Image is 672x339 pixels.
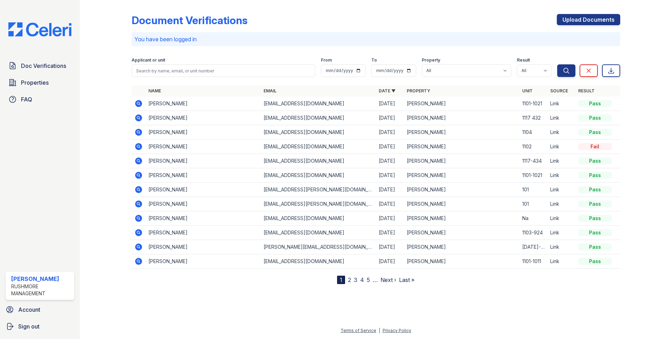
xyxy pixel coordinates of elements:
[11,275,71,283] div: [PERSON_NAME]
[146,240,261,254] td: [PERSON_NAME]
[547,226,575,240] td: Link
[146,97,261,111] td: [PERSON_NAME]
[578,186,612,193] div: Pass
[3,22,77,36] img: CE_Logo_Blue-a8612792a0a2168367f1c8372b55b34899dd931a85d93a1a3d3e32e68fde9ad4.png
[578,143,612,150] div: Fail
[6,59,74,73] a: Doc Verifications
[376,125,404,140] td: [DATE]
[578,100,612,107] div: Pass
[547,168,575,183] td: Link
[376,97,404,111] td: [DATE]
[404,168,519,183] td: [PERSON_NAME]
[547,240,575,254] td: Link
[354,276,357,283] a: 3
[519,111,547,125] td: 1117 432
[519,240,547,254] td: [DATE]-[DATE]
[404,154,519,168] td: [PERSON_NAME]
[404,140,519,154] td: [PERSON_NAME]
[146,140,261,154] td: [PERSON_NAME]
[264,88,276,93] a: Email
[3,319,77,333] a: Sign out
[18,322,40,331] span: Sign out
[376,240,404,254] td: [DATE]
[519,97,547,111] td: 1101-1021
[519,168,547,183] td: 1101-1021
[407,88,430,93] a: Property
[578,157,612,164] div: Pass
[261,97,376,111] td: [EMAIL_ADDRESS][DOMAIN_NAME]
[132,14,247,27] div: Document Verifications
[134,35,617,43] p: You have been logged in
[404,125,519,140] td: [PERSON_NAME]
[550,88,568,93] a: Source
[404,226,519,240] td: [PERSON_NAME]
[404,183,519,197] td: [PERSON_NAME]
[519,183,547,197] td: 101
[578,200,612,207] div: Pass
[376,168,404,183] td: [DATE]
[519,254,547,269] td: 1101-1011
[578,88,595,93] a: Result
[517,57,530,63] label: Result
[21,78,49,87] span: Properties
[261,183,376,197] td: [EMAIL_ADDRESS][PERSON_NAME][DOMAIN_NAME]
[376,226,404,240] td: [DATE]
[376,254,404,269] td: [DATE]
[261,125,376,140] td: [EMAIL_ADDRESS][DOMAIN_NAME]
[578,243,612,250] div: Pass
[21,95,32,104] span: FAQ
[146,254,261,269] td: [PERSON_NAME]
[547,197,575,211] td: Link
[21,62,66,70] span: Doc Verifications
[522,88,533,93] a: Unit
[132,57,165,63] label: Applicant or unit
[261,240,376,254] td: [PERSON_NAME][EMAIL_ADDRESS][DOMAIN_NAME]
[547,211,575,226] td: Link
[376,211,404,226] td: [DATE]
[519,226,547,240] td: 1103-924
[18,305,40,314] span: Account
[379,88,395,93] a: Date ▼
[146,111,261,125] td: [PERSON_NAME]
[360,276,364,283] a: 4
[404,211,519,226] td: [PERSON_NAME]
[146,154,261,168] td: [PERSON_NAME]
[404,254,519,269] td: [PERSON_NAME]
[519,140,547,154] td: 1102
[261,111,376,125] td: [EMAIL_ADDRESS][DOMAIN_NAME]
[519,154,547,168] td: 1117-434
[376,183,404,197] td: [DATE]
[261,254,376,269] td: [EMAIL_ADDRESS][DOMAIN_NAME]
[146,183,261,197] td: [PERSON_NAME]
[404,197,519,211] td: [PERSON_NAME]
[404,240,519,254] td: [PERSON_NAME]
[3,303,77,317] a: Account
[519,211,547,226] td: Na
[547,140,575,154] td: Link
[578,114,612,121] div: Pass
[337,276,345,284] div: 1
[261,211,376,226] td: [EMAIL_ADDRESS][DOMAIN_NAME]
[376,197,404,211] td: [DATE]
[6,76,74,90] a: Properties
[341,328,376,333] a: Terms of Service
[6,92,74,106] a: FAQ
[261,140,376,154] td: [EMAIL_ADDRESS][DOMAIN_NAME]
[578,258,612,265] div: Pass
[376,140,404,154] td: [DATE]
[261,226,376,240] td: [EMAIL_ADDRESS][DOMAIN_NAME]
[519,197,547,211] td: 101
[422,57,440,63] label: Property
[404,111,519,125] td: [PERSON_NAME]
[146,125,261,140] td: [PERSON_NAME]
[383,328,411,333] a: Privacy Policy
[11,283,71,297] div: Rushmore Management
[547,154,575,168] td: Link
[547,97,575,111] td: Link
[578,129,612,136] div: Pass
[547,183,575,197] td: Link
[321,57,332,63] label: From
[379,328,380,333] div: |
[376,111,404,125] td: [DATE]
